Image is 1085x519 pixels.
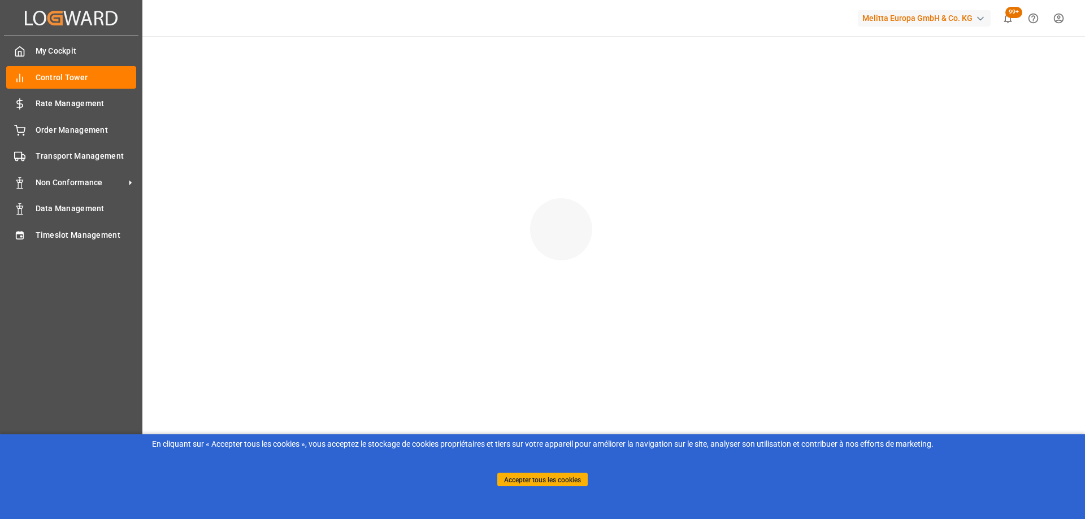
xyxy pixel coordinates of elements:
[36,72,137,84] span: Control Tower
[995,6,1021,31] button: show 100 new notifications
[36,98,137,110] span: Rate Management
[36,150,137,162] span: Transport Management
[36,203,137,215] span: Data Management
[6,145,136,167] a: Transport Management
[6,224,136,246] a: Timeslot Management
[36,177,125,189] span: Non Conformance
[858,10,991,27] div: Melitta Europa GmbH & Co. KG
[6,40,136,62] a: My Cockpit
[152,439,934,448] font: En cliquant sur « Accepter tous les cookies », vous acceptez le stockage de cookies propriétaires...
[6,93,136,115] a: Rate Management
[36,45,137,57] span: My Cockpit
[1005,7,1022,18] span: 99+
[6,119,136,141] a: Order Management
[858,7,995,29] button: Melitta Europa GmbH & Co. KG
[6,66,136,88] a: Control Tower
[36,229,137,241] span: Timeslot Management
[504,476,581,483] font: Accepter tous les cookies
[6,198,136,220] a: Data Management
[36,124,137,136] span: Order Management
[1021,6,1046,31] button: Help Center
[497,473,588,486] button: Accepter tous les cookies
